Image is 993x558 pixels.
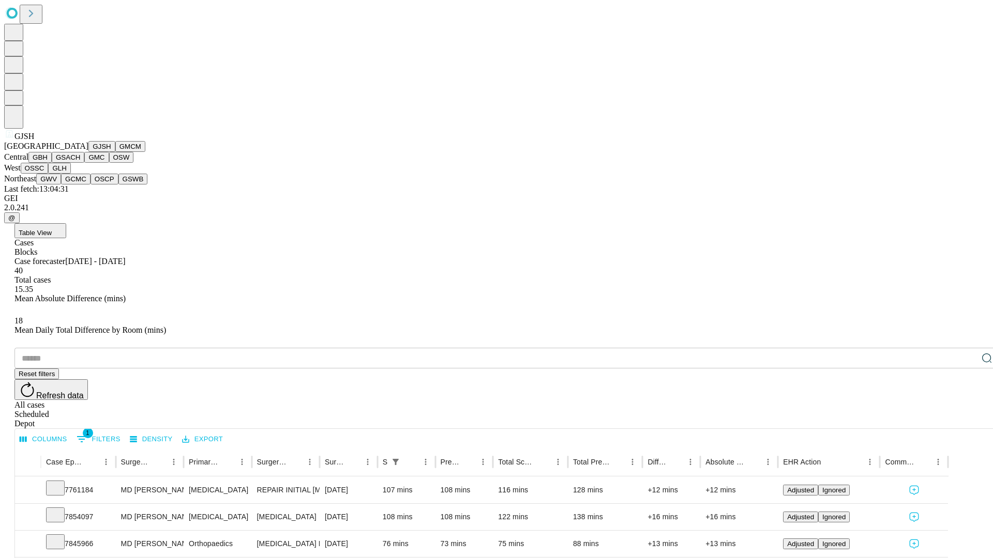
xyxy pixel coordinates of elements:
button: OSW [109,152,134,163]
span: [DATE] - [DATE] [65,257,125,266]
span: Mean Absolute Difference (mins) [14,294,126,303]
button: Density [127,431,175,447]
button: Sort [669,455,683,469]
button: Ignored [818,512,850,522]
span: GJSH [14,132,34,141]
span: Adjusted [787,540,814,548]
div: Predicted In Room Duration [441,458,461,466]
span: 40 [14,266,23,275]
button: Menu [167,455,181,469]
div: +12 mins [648,477,695,503]
div: Surgery Date [325,458,345,466]
div: 2.0.241 [4,203,989,212]
button: GSACH [52,152,84,163]
div: Orthopaedics [189,531,246,557]
div: [DATE] [325,504,372,530]
button: Menu [418,455,433,469]
button: OSCP [91,174,118,184]
div: 108 mins [441,477,488,503]
button: Menu [99,455,113,469]
div: 7845966 [46,531,111,557]
div: Surgery Name [257,458,287,466]
button: Adjusted [783,538,818,549]
span: Adjusted [787,513,814,521]
button: Sort [536,455,551,469]
button: GBH [28,152,52,163]
span: Case forecaster [14,257,65,266]
div: +16 mins [705,504,773,530]
div: [MEDICAL_DATA] [189,477,246,503]
button: Ignored [818,485,850,495]
button: Menu [863,455,877,469]
button: GSWB [118,174,148,184]
div: Scheduled In Room Duration [383,458,387,466]
button: GMCM [115,141,145,152]
span: @ [8,214,16,222]
span: Reset filters [19,370,55,378]
div: +12 mins [705,477,773,503]
span: Refresh data [36,391,84,400]
div: [MEDICAL_DATA] MEDIAL OR LATERAL MENISCECTOMY [257,531,314,557]
span: Northeast [4,174,36,183]
div: 108 mins [383,504,430,530]
button: Adjusted [783,485,818,495]
div: Surgeon Name [121,458,151,466]
span: Ignored [822,513,846,521]
button: Menu [303,455,317,469]
div: +13 mins [705,531,773,557]
button: Menu [551,455,565,469]
div: [MEDICAL_DATA] [189,504,246,530]
button: @ [4,212,20,223]
span: West [4,163,21,172]
div: 128 mins [573,477,638,503]
button: OSSC [21,163,49,174]
button: GWV [36,174,61,184]
div: 116 mins [498,477,563,503]
button: GCMC [61,174,91,184]
div: EHR Action [783,458,821,466]
button: Sort [916,455,931,469]
div: [DATE] [325,477,372,503]
button: Menu [625,455,640,469]
div: 1 active filter [388,455,403,469]
button: Menu [360,455,375,469]
button: Sort [746,455,761,469]
button: Menu [235,455,249,469]
span: [GEOGRAPHIC_DATA] [4,142,88,150]
div: 7854097 [46,504,111,530]
span: Last fetch: 13:04:31 [4,184,69,193]
div: 75 mins [498,531,563,557]
span: Ignored [822,486,846,494]
button: Expand [20,508,36,526]
button: Adjusted [783,512,818,522]
div: +13 mins [648,531,695,557]
span: Mean Daily Total Difference by Room (mins) [14,326,166,334]
button: Sort [152,455,167,469]
div: 7761184 [46,477,111,503]
span: Table View [19,229,52,237]
button: Ignored [818,538,850,549]
button: Select columns [17,431,70,447]
div: +16 mins [648,504,695,530]
span: 1 [83,428,93,438]
div: 76 mins [383,531,430,557]
button: Expand [20,535,36,553]
div: [DATE] [325,531,372,557]
button: Sort [611,455,625,469]
button: Sort [822,455,836,469]
button: Menu [931,455,945,469]
div: 107 mins [383,477,430,503]
span: 15.35 [14,285,33,293]
span: Adjusted [787,486,814,494]
div: 73 mins [441,531,488,557]
button: Sort [346,455,360,469]
button: GLH [48,163,70,174]
div: GEI [4,194,989,203]
button: Reset filters [14,368,59,379]
div: MD [PERSON_NAME] [121,477,178,503]
div: Comments [885,458,915,466]
button: GMC [84,152,109,163]
span: Total cases [14,275,51,284]
div: Total Scheduled Duration [498,458,535,466]
div: Difference [648,458,668,466]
